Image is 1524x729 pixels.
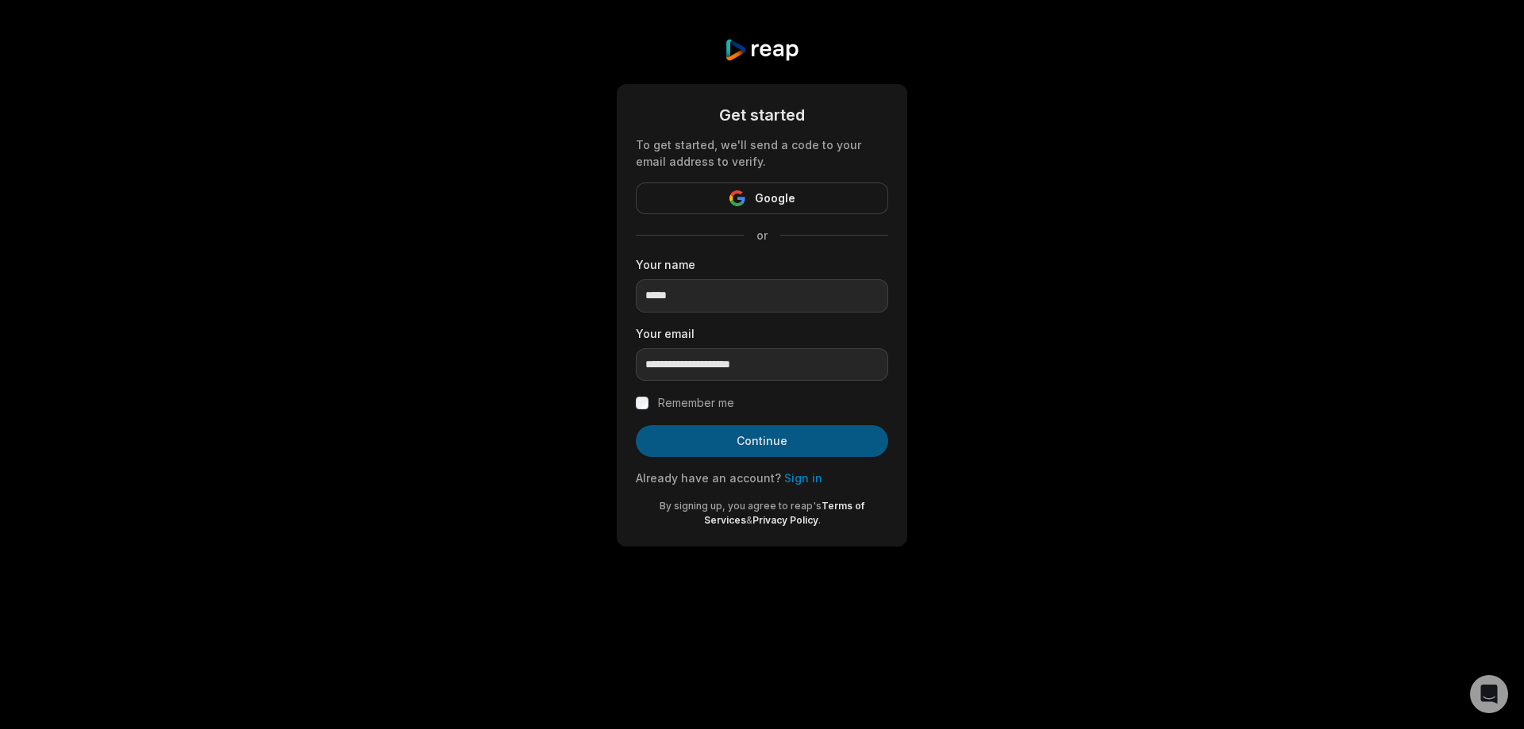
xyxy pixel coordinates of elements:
label: Your email [636,325,888,342]
span: Google [755,189,795,208]
button: Google [636,182,888,214]
label: Remember me [658,393,734,412]
span: Already have an account? [636,471,781,485]
a: Privacy Policy [752,514,818,526]
span: . [818,514,821,526]
img: reap [724,38,799,62]
span: By signing up, you agree to reap's [660,500,822,512]
span: & [746,514,752,526]
div: Open Intercom Messenger [1470,675,1508,713]
span: or [744,227,780,244]
button: Continue [636,425,888,457]
label: Your name [636,256,888,273]
div: Get started [636,103,888,127]
a: Sign in [784,471,822,485]
div: To get started, we'll send a code to your email address to verify. [636,136,888,170]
